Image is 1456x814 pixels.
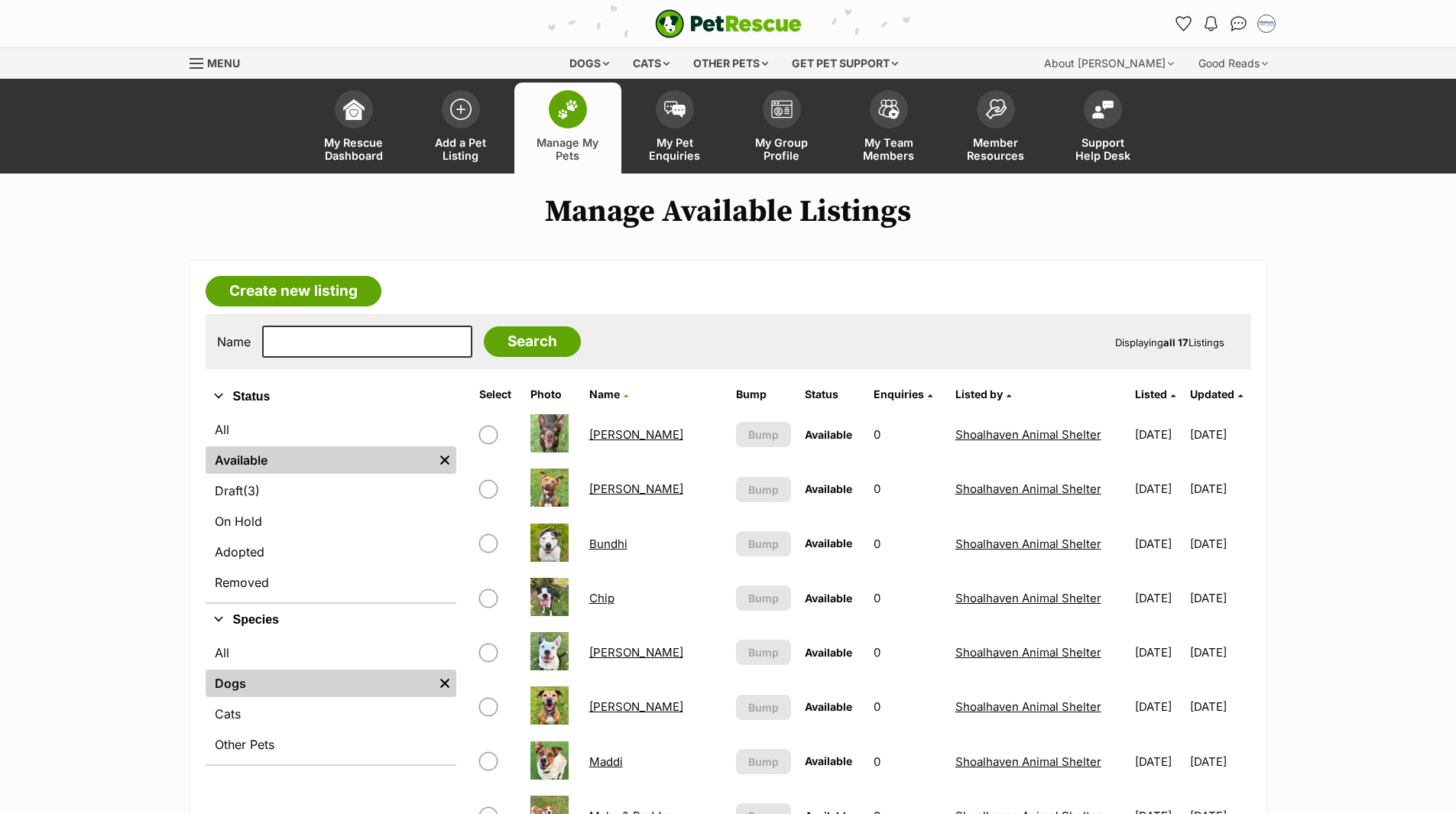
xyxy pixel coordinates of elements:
[1190,388,1243,401] a: Updated
[955,537,1101,551] a: Shoalhaven Animal Shelter
[1129,735,1188,788] td: [DATE]
[343,99,365,120] img: dashboard-icon-eb2f2d2d3e046f16d808141f083e7271f6b2e854fb5c12c21221c1fb7104beca.svg
[1190,735,1250,788] td: [DATE]
[622,48,680,79] div: Cats
[955,388,1003,401] span: Listed by
[206,387,456,407] button: Status
[524,382,581,407] th: Photo
[728,83,835,174] a: My Group Profile
[1129,626,1188,679] td: [DATE]
[589,537,627,551] a: Bundhi
[206,610,456,630] button: Species
[206,731,456,758] a: Other Pets
[206,416,456,443] a: All
[1190,517,1250,570] td: [DATE]
[1259,16,1274,31] img: Jodie Parnell profile pic
[874,388,924,401] span: translation missing: en.admin.listings.index.attributes.enquiries
[805,537,852,550] span: Available
[206,569,456,596] a: Removed
[1068,136,1137,162] span: Support Help Desk
[867,462,948,515] td: 0
[1135,388,1167,401] span: Listed
[805,482,852,495] span: Available
[1033,48,1185,79] div: About [PERSON_NAME]
[206,477,456,504] a: Draft
[473,382,523,407] th: Select
[1172,11,1279,36] ul: Account quick links
[484,326,581,357] input: Search
[805,428,852,441] span: Available
[736,585,791,611] button: Bump
[655,9,802,38] a: PetRescue
[736,749,791,774] button: Bump
[955,388,1011,401] a: Listed by
[1254,11,1279,36] button: My account
[1227,11,1251,36] a: Conversations
[874,388,932,401] a: Enquiries
[206,446,433,474] a: Available
[589,754,623,769] a: Maddi
[771,100,793,118] img: group-profile-icon-3fa3cf56718a62981997c0bc7e787c4b2cf8bcc04b72c1350f741eb67cf2f40e.svg
[206,413,456,602] div: Status
[664,101,686,118] img: pet-enquiries-icon-7e3ad2cf08bfb03b45e93fb7055b45f3efa6380592205ae92323e6603595dc1f.svg
[1190,408,1250,461] td: [DATE]
[1049,83,1156,174] a: Support Help Desk
[1092,100,1114,118] img: help-desk-icon-fdf02630f3aa405de69fd3d07c3f3aa587a6932b1a1747fa1d2bba05be0121f9.svg
[206,508,456,535] a: On Hold
[557,99,579,119] img: manage-my-pets-icon-02211641906a0b7f246fdf0571729dbe1e7629f14944591b6c1af311fb30b64b.svg
[781,48,909,79] div: Get pet support
[206,670,433,697] a: Dogs
[1163,336,1188,349] strong: all 17
[736,531,791,556] button: Bump
[748,699,779,715] span: Bump
[683,48,779,79] div: Other pets
[867,735,948,788] td: 0
[1115,336,1224,349] span: Displaying Listings
[640,136,709,162] span: My Pet Enquiries
[407,83,514,174] a: Add a Pet Listing
[955,427,1101,442] a: Shoalhaven Animal Shelter
[1190,572,1250,624] td: [DATE]
[1129,462,1188,515] td: [DATE]
[955,591,1101,605] a: Shoalhaven Animal Shelter
[300,83,407,174] a: My Rescue Dashboard
[589,388,628,401] a: Name
[207,57,240,70] span: Menu
[206,700,456,728] a: Cats
[1135,388,1176,401] a: Listed
[206,636,456,764] div: Species
[867,626,948,679] td: 0
[1172,11,1196,36] a: Favourites
[621,83,728,174] a: My Pet Enquiries
[1129,572,1188,624] td: [DATE]
[217,335,251,349] label: Name
[450,99,472,120] img: add-pet-listing-icon-0afa8454b4691262ce3f59096e99ab1cd57d4a30225e0717b998d2c9b9846f56.svg
[1199,11,1224,36] button: Notifications
[867,572,948,624] td: 0
[206,639,456,666] a: All
[955,645,1101,660] a: Shoalhaven Animal Shelter
[748,426,779,443] span: Bump
[736,422,791,447] button: Bump
[955,699,1101,714] a: Shoalhaven Animal Shelter
[854,136,923,162] span: My Team Members
[589,427,683,442] a: [PERSON_NAME]
[559,48,620,79] div: Dogs
[736,477,791,502] button: Bump
[243,482,260,500] span: (3)
[533,136,602,162] span: Manage My Pets
[736,695,791,720] button: Bump
[867,408,948,461] td: 0
[589,591,615,605] a: Chip
[748,536,779,552] span: Bump
[1205,16,1217,31] img: notifications-46538b983faf8c2785f20acdc204bb7945ddae34d4c08c2a6579f10ce5e182be.svg
[1190,462,1250,515] td: [DATE]
[433,670,456,697] a: Remove filter
[190,48,251,76] a: Menu
[433,446,456,474] a: Remove filter
[1190,388,1234,401] span: Updated
[1231,16,1247,31] img: chat-41dd97257d64d25036548639549fe6c8038ab92f7586957e7f3b1b290dea8141.svg
[867,680,948,733] td: 0
[1190,626,1250,679] td: [DATE]
[748,590,779,606] span: Bump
